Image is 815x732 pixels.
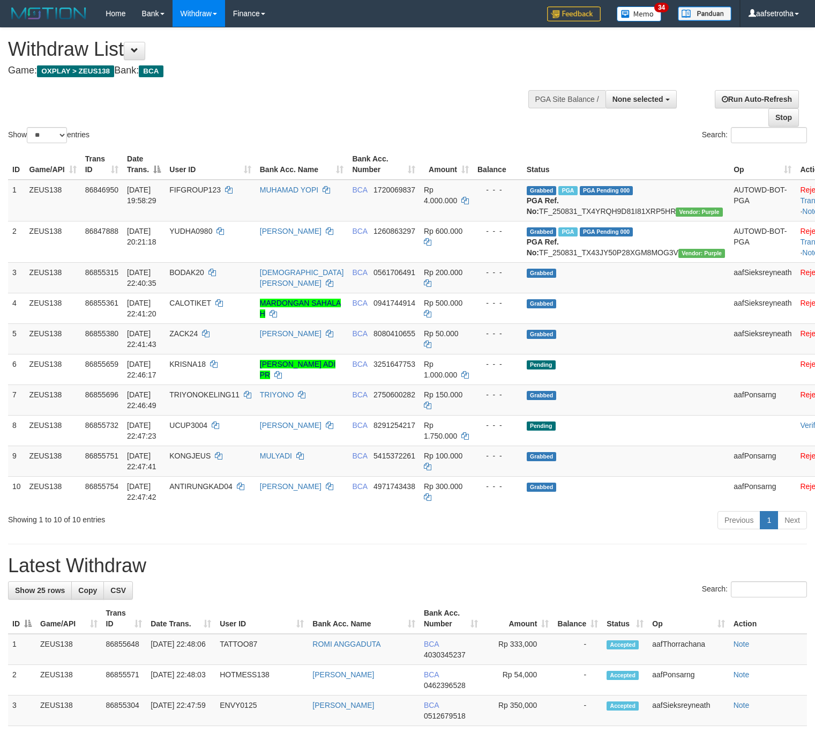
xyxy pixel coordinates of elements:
th: Amount: activate to sort column ascending [482,603,553,634]
a: [PERSON_NAME] [260,227,321,235]
h1: Latest Withdraw [8,555,807,576]
span: 86855315 [85,268,118,277]
span: Rp 150.000 [424,390,462,399]
a: Show 25 rows [8,581,72,600]
span: BCA [352,482,367,491]
label: Show entries [8,127,89,143]
span: Rp 500.000 [424,299,462,307]
span: [DATE] 22:40:35 [127,268,156,287]
th: Bank Acc. Number: activate to sort column ascending [348,149,420,180]
span: 86855754 [85,482,118,491]
span: [DATE] 22:47:41 [127,452,156,471]
th: Trans ID: activate to sort column ascending [81,149,123,180]
span: Rp 50.000 [424,329,459,338]
td: aafSieksreyneath [729,262,796,293]
td: aafSieksreyneath [729,293,796,323]
td: ZEUS138 [36,634,102,665]
td: TF_250831_TX4YRQH9D81I81XRP5HR [522,180,730,221]
th: ID: activate to sort column descending [8,603,36,634]
a: ROMI ANGGADUTA [312,640,380,648]
th: Op: activate to sort column ascending [729,149,796,180]
a: 1 [760,511,778,529]
img: Button%20Memo.svg [617,6,662,21]
td: 1 [8,634,36,665]
a: Note [734,670,750,679]
span: CALOTIKET [169,299,211,307]
span: BCA [352,329,367,338]
span: Copy [78,586,97,595]
span: BCA [424,670,439,679]
span: ZACK24 [169,329,198,338]
span: Grabbed [527,186,557,195]
span: Vendor URL: https://trx4.1velocity.biz [678,249,725,258]
img: panduan.png [678,6,731,21]
div: - - - [477,389,518,400]
span: Grabbed [527,391,557,400]
span: Rp 600.000 [424,227,462,235]
td: AUTOWD-BOT-PGA [729,221,796,262]
div: - - - [477,481,518,492]
td: 86855571 [102,665,147,696]
span: TRIYONOKELING11 [169,390,240,399]
span: 86855659 [85,360,118,368]
th: Status [522,149,730,180]
td: ZEUS138 [36,665,102,696]
span: Grabbed [527,330,557,339]
div: - - - [477,420,518,431]
input: Search: [731,581,807,597]
span: 86855732 [85,421,118,430]
td: 4 [8,293,25,323]
th: Status: activate to sort column ascending [602,603,648,634]
span: ANTIRUNGKAD04 [169,482,232,491]
a: Note [734,640,750,648]
td: ENVY0125 [215,696,308,726]
th: Game/API: activate to sort column ascending [25,149,81,180]
th: Trans ID: activate to sort column ascending [102,603,147,634]
select: Showentries [27,127,67,143]
td: ZEUS138 [25,476,81,507]
span: UCUP3004 [169,421,207,430]
span: Copy 4030345237 to clipboard [424,650,466,659]
span: Accepted [607,640,639,649]
span: YUDHA0980 [169,227,212,235]
td: 86855304 [102,696,147,726]
td: 7 [8,385,25,415]
span: Rp 1.750.000 [424,421,457,440]
span: 86855751 [85,452,118,460]
td: - [553,696,602,726]
span: BCA [352,452,367,460]
td: ZEUS138 [25,385,81,415]
th: Bank Acc. Name: activate to sort column ascending [256,149,348,180]
td: ZEUS138 [25,221,81,262]
span: Rp 100.000 [424,452,462,460]
span: Show 25 rows [15,586,65,595]
a: TRIYONO [260,390,294,399]
span: 34 [654,3,669,12]
td: 3 [8,262,25,293]
td: 2 [8,221,25,262]
td: ZEUS138 [25,323,81,354]
th: Balance: activate to sort column ascending [553,603,602,634]
span: 86855361 [85,299,118,307]
td: Rp 54,000 [482,665,553,696]
td: aafThorrachana [648,634,729,665]
a: Run Auto-Refresh [715,90,799,108]
div: - - - [477,359,518,369]
span: Pending [527,422,556,431]
span: [DATE] 22:41:43 [127,329,156,349]
th: Action [729,603,807,634]
span: BCA [424,701,439,709]
td: ZEUS138 [25,293,81,323]
th: Op: activate to sort column ascending [648,603,729,634]
a: Next [777,511,807,529]
h1: Withdraw List [8,39,533,60]
span: Copy 1260863297 to clipboard [373,227,415,235]
span: None selected [612,95,663,103]
span: BODAK20 [169,268,204,277]
span: CSV [110,586,126,595]
a: [PERSON_NAME] [260,482,321,491]
a: [PERSON_NAME] [260,421,321,430]
span: PGA Pending [580,227,633,236]
td: aafPonsarng [648,665,729,696]
td: ZEUS138 [25,262,81,293]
